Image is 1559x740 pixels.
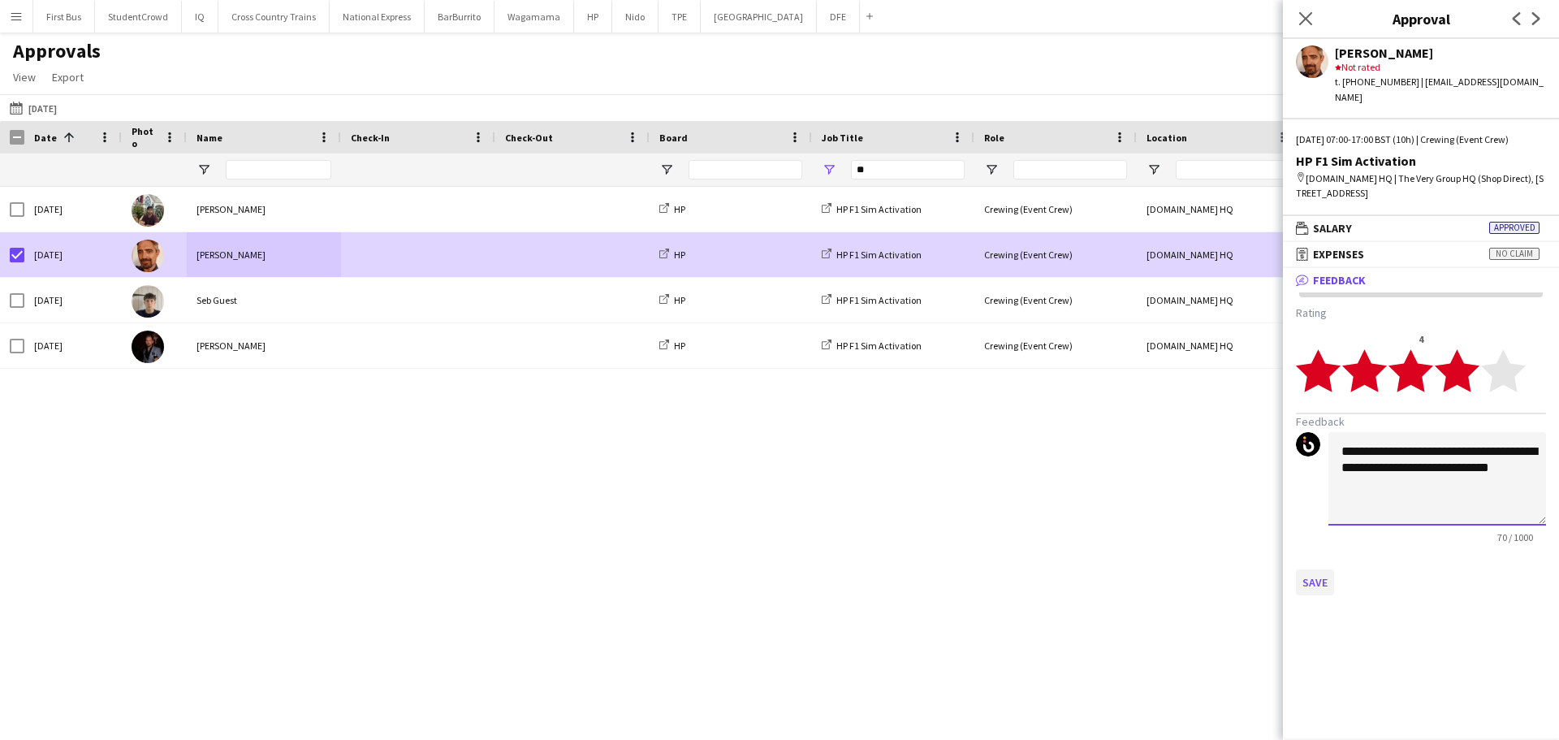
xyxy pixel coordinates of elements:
[1296,333,1546,345] div: 4
[612,1,659,32] button: Nido
[1296,305,1546,320] h3: Rating
[1283,268,1559,292] mat-expansion-panel-header: Feedback
[822,132,863,144] span: Job Title
[226,160,331,180] input: Name Filter Input
[659,132,688,144] span: Board
[45,67,90,88] a: Export
[822,249,922,261] a: HP F1 Sim Activation
[836,203,922,215] span: HP F1 Sim Activation
[822,294,922,306] a: HP F1 Sim Activation
[1335,75,1546,104] div: t. [PHONE_NUMBER] | [EMAIL_ADDRESS][DOMAIN_NAME]
[1489,248,1540,260] span: No claim
[1283,292,1559,608] div: Feedback
[674,203,685,215] span: HP
[659,203,685,215] a: HP
[1489,222,1540,234] span: Approved
[1147,162,1161,177] button: Open Filter Menu
[187,187,341,232] div: [PERSON_NAME]
[351,132,390,144] span: Check-In
[132,194,164,227] img: Harshit Harshit
[659,340,685,352] a: HP
[132,331,164,363] img: Richard Walker
[182,1,218,32] button: IQ
[24,232,122,277] div: [DATE]
[1137,187,1299,232] div: [DOMAIN_NAME] HQ
[974,323,1137,368] div: Crewing (Event Crew)
[1296,154,1546,168] div: HP F1 Sim Activation
[1313,247,1364,262] span: Expenses
[822,203,922,215] a: HP F1 Sim Activation
[218,1,330,32] button: Cross Country Trains
[1137,278,1299,322] div: [DOMAIN_NAME] HQ
[1013,160,1127,180] input: Role Filter Input
[196,162,211,177] button: Open Filter Menu
[1313,221,1352,236] span: Salary
[817,1,860,32] button: DFE
[1147,132,1187,144] span: Location
[1283,8,1559,29] h3: Approval
[1484,531,1546,543] span: 70 / 1000
[52,70,84,84] span: Export
[1283,216,1559,240] mat-expansion-panel-header: SalaryApproved
[6,67,42,88] a: View
[1335,60,1546,75] div: Not rated
[836,249,922,261] span: HP F1 Sim Activation
[6,98,60,118] button: [DATE]
[494,1,574,32] button: Wagamama
[1313,273,1366,288] span: Feedback
[659,1,701,32] button: TPE
[1296,569,1334,595] button: Save
[974,187,1137,232] div: Crewing (Event Crew)
[659,162,674,177] button: Open Filter Menu
[196,132,222,144] span: Name
[330,1,425,32] button: National Express
[24,187,122,232] div: [DATE]
[1296,414,1546,429] h3: Feedback
[187,232,341,277] div: [PERSON_NAME]
[836,294,922,306] span: HP F1 Sim Activation
[659,294,685,306] a: HP
[505,132,553,144] span: Check-Out
[659,249,685,261] a: HP
[822,340,922,352] a: HP F1 Sim Activation
[33,1,95,32] button: First Bus
[574,1,612,32] button: HP
[132,125,158,149] span: Photo
[974,278,1137,322] div: Crewing (Event Crew)
[689,160,802,180] input: Board Filter Input
[1176,160,1289,180] input: Location Filter Input
[1137,323,1299,368] div: [DOMAIN_NAME] HQ
[974,232,1137,277] div: Crewing (Event Crew)
[674,249,685,261] span: HP
[984,132,1004,144] span: Role
[1283,242,1559,266] mat-expansion-panel-header: ExpensesNo claim
[822,162,836,177] button: Open Filter Menu
[425,1,494,32] button: BarBurrito
[701,1,817,32] button: [GEOGRAPHIC_DATA]
[24,278,122,322] div: [DATE]
[1137,232,1299,277] div: [DOMAIN_NAME] HQ
[984,162,999,177] button: Open Filter Menu
[674,340,685,352] span: HP
[1335,45,1546,60] div: [PERSON_NAME]
[851,160,965,180] input: Job Title Filter Input
[1296,132,1546,147] div: [DATE] 07:00-17:00 BST (10h) | Crewing (Event Crew)
[1296,171,1546,201] div: [DOMAIN_NAME] HQ | The Very Group HQ (Shop Direct), [STREET_ADDRESS]
[187,278,341,322] div: Seb Guest
[34,132,57,144] span: Date
[95,1,182,32] button: StudentCrowd
[187,323,341,368] div: [PERSON_NAME]
[836,340,922,352] span: HP F1 Sim Activation
[132,285,164,318] img: Seb Guest
[13,70,36,84] span: View
[674,294,685,306] span: HP
[24,323,122,368] div: [DATE]
[132,240,164,272] img: James Allen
